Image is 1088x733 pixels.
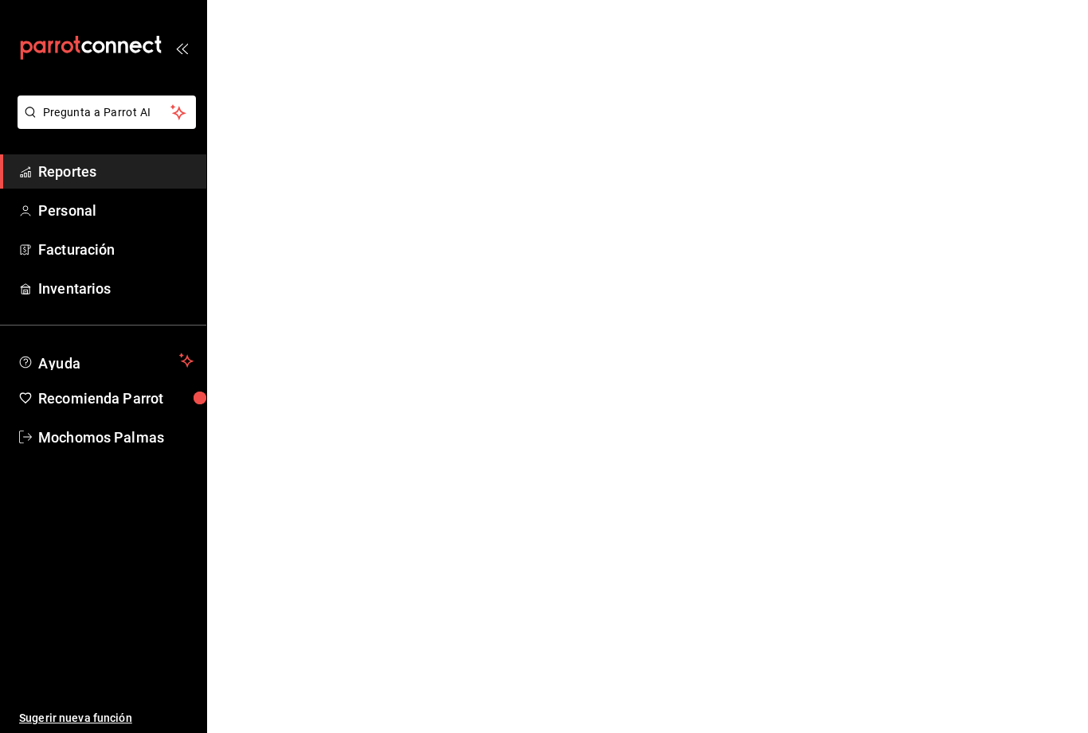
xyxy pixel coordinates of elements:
button: Pregunta a Parrot AI [18,96,196,129]
span: Facturación [38,239,194,260]
span: Sugerir nueva función [19,710,194,727]
span: Recomienda Parrot [38,388,194,409]
button: open_drawer_menu [175,41,188,54]
span: Pregunta a Parrot AI [43,104,171,121]
span: Ayuda [38,351,173,370]
span: Mochomos Palmas [38,427,194,448]
span: Reportes [38,161,194,182]
span: Personal [38,200,194,221]
span: Inventarios [38,278,194,299]
a: Pregunta a Parrot AI [11,115,196,132]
